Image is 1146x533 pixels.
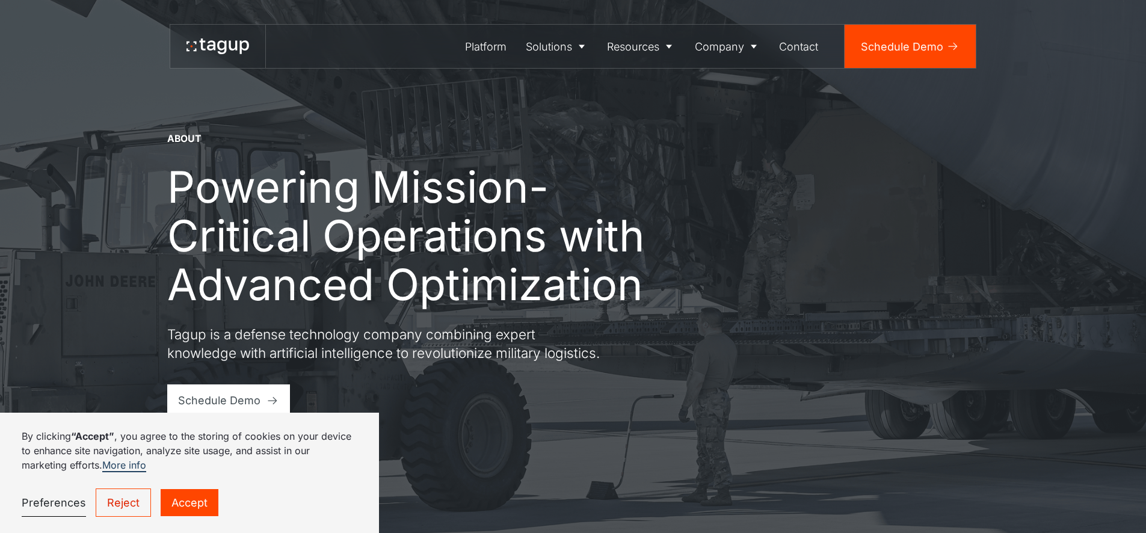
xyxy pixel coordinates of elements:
[607,39,659,55] div: Resources
[465,39,507,55] div: Platform
[779,39,818,55] div: Contact
[526,39,572,55] div: Solutions
[770,25,828,68] a: Contact
[598,25,686,68] a: Resources
[161,489,218,516] a: Accept
[167,384,291,417] a: Schedule Demo
[22,429,357,472] p: By clicking , you agree to the storing of cookies on your device to enhance site navigation, anal...
[178,392,260,408] div: Schedule Demo
[102,459,146,472] a: More info
[167,325,600,363] p: Tagup is a defense technology company combining expert knowledge with artificial intelligence to ...
[685,25,770,68] a: Company
[22,489,86,517] a: Preferences
[167,132,202,146] div: About
[96,488,151,517] a: Reject
[167,162,673,309] h1: Powering Mission-Critical Operations with Advanced Optimization
[71,430,114,442] strong: “Accept”
[695,39,744,55] div: Company
[845,25,976,68] a: Schedule Demo
[456,25,517,68] a: Platform
[516,25,598,68] a: Solutions
[861,39,943,55] div: Schedule Demo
